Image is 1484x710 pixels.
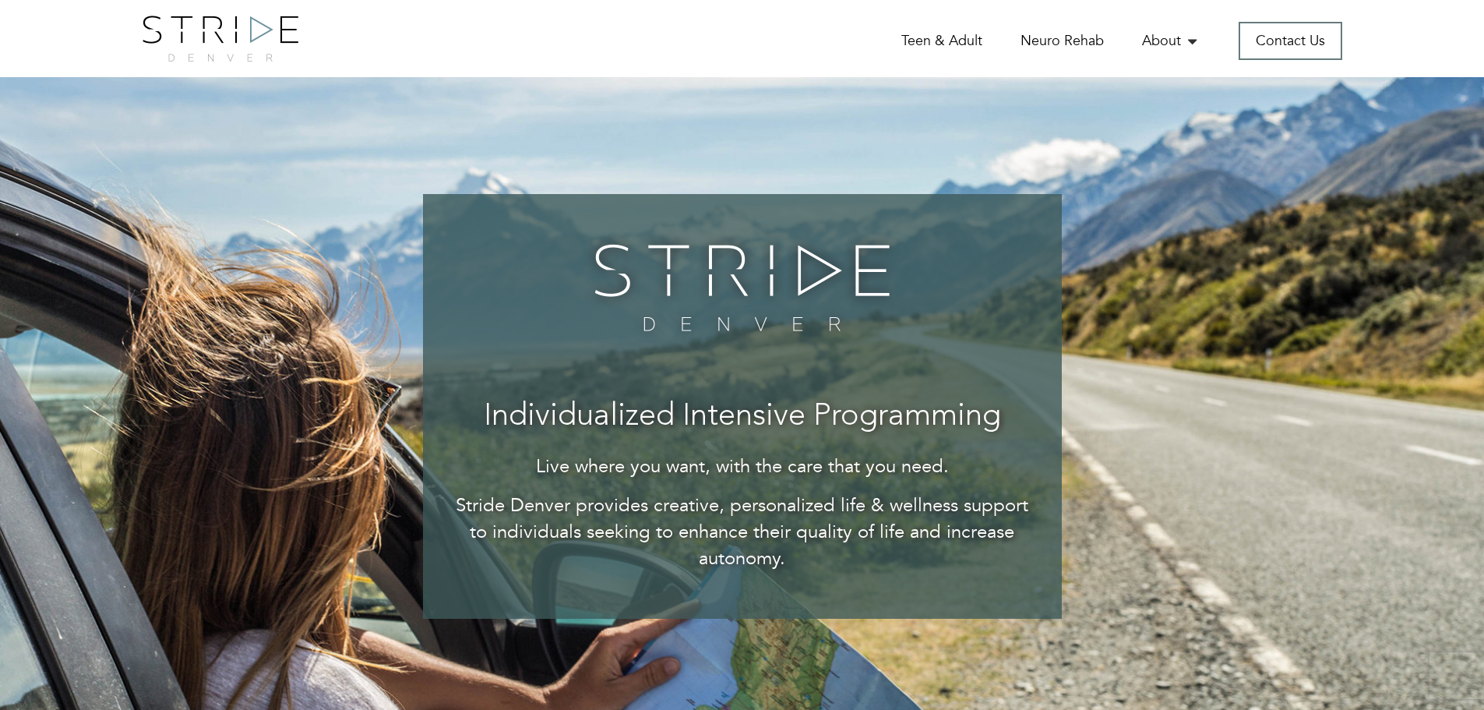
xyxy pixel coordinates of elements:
a: About [1142,31,1200,51]
a: Teen & Adult [901,31,982,51]
img: logo.png [143,16,298,62]
a: Contact Us [1239,22,1342,60]
a: Neuro Rehab [1020,31,1104,51]
p: Stride Denver provides creative, personalized life & wellness support to individuals seeking to e... [454,493,1031,573]
h3: Individualized Intensive Programming [454,400,1031,434]
img: banner-logo.png [584,233,900,342]
p: Live where you want, with the care that you need. [454,454,1031,480]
